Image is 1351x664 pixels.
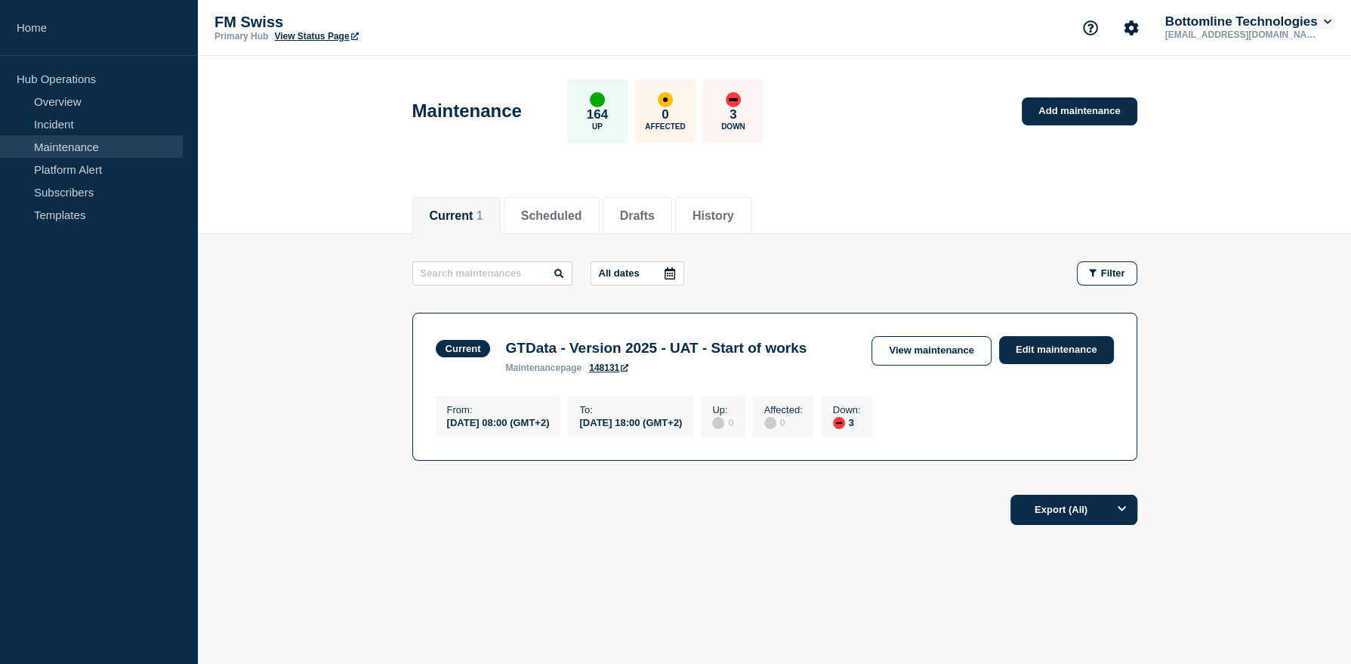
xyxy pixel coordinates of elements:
a: Add maintenance [1022,97,1137,125]
div: [DATE] 08:00 (GMT+2) [447,415,550,428]
span: 1 [477,209,483,222]
button: Support [1075,12,1106,44]
p: Up : [712,404,733,415]
input: Search maintenances [412,261,572,286]
p: Up [592,122,603,131]
p: Down : [833,404,861,415]
p: To : [579,404,682,415]
div: up [590,92,605,107]
button: Account settings [1115,12,1147,44]
p: page [505,363,581,373]
div: 0 [712,415,733,429]
p: From : [447,404,550,415]
a: 148131 [589,363,628,373]
div: down [726,92,741,107]
button: Current 1 [430,209,483,223]
h3: GTData - Version 2025 - UAT - Start of works [505,340,807,357]
a: View Status Page [274,31,358,42]
button: Filter [1077,261,1137,286]
div: Current [446,343,481,354]
p: FM Swiss [214,14,517,31]
p: [EMAIL_ADDRESS][DOMAIN_NAME] [1162,29,1319,40]
button: History [692,209,734,223]
p: Affected [645,122,685,131]
div: affected [658,92,673,107]
div: [DATE] 18:00 (GMT+2) [579,415,682,428]
p: 0 [662,107,668,122]
button: Drafts [620,209,655,223]
p: 164 [587,107,608,122]
p: Down [721,122,745,131]
h1: Maintenance [412,100,522,122]
div: down [833,417,845,429]
button: Bottomline Technologies [1162,14,1334,29]
p: Primary Hub [214,31,268,42]
button: Scheduled [521,209,582,223]
div: 0 [764,415,803,429]
button: Options [1107,495,1137,525]
p: Affected : [764,404,803,415]
p: All dates [599,267,640,279]
span: maintenance [505,363,560,373]
p: 3 [729,107,736,122]
button: All dates [591,261,684,286]
div: 3 [833,415,861,429]
a: View maintenance [871,336,991,366]
div: disabled [764,417,776,429]
button: Export (All) [1010,495,1137,525]
span: Filter [1101,267,1125,279]
div: disabled [712,417,724,429]
a: Edit maintenance [999,336,1114,364]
